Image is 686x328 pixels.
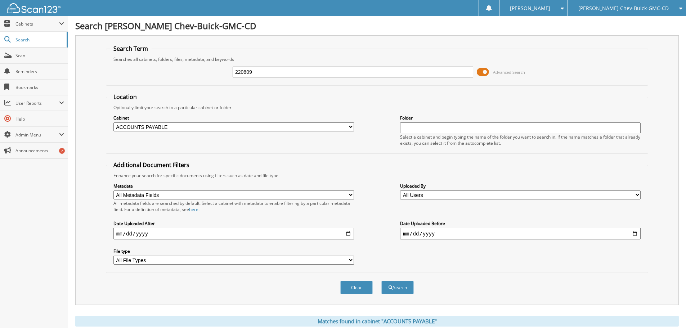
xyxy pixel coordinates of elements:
[110,56,644,62] div: Searches all cabinets, folders, files, metadata, and keywords
[113,248,354,254] label: File type
[15,84,64,90] span: Bookmarks
[113,200,354,212] div: All metadata fields are searched by default. Select a cabinet with metadata to enable filtering b...
[110,93,140,101] legend: Location
[15,68,64,75] span: Reminders
[15,53,64,59] span: Scan
[15,100,59,106] span: User Reports
[113,183,354,189] label: Metadata
[15,37,63,43] span: Search
[110,45,152,53] legend: Search Term
[113,228,354,239] input: start
[15,148,64,154] span: Announcements
[110,161,193,169] legend: Additional Document Filters
[578,6,669,10] span: [PERSON_NAME] Chev-Buick-GMC-CD
[340,281,373,294] button: Clear
[15,132,59,138] span: Admin Menu
[59,148,65,154] div: 2
[189,206,198,212] a: here
[7,3,61,13] img: scan123-logo-white.svg
[15,116,64,122] span: Help
[400,115,641,121] label: Folder
[400,134,641,146] div: Select a cabinet and begin typing the name of the folder you want to search in. If the name match...
[113,115,354,121] label: Cabinet
[15,21,59,27] span: Cabinets
[510,6,550,10] span: [PERSON_NAME]
[113,220,354,226] label: Date Uploaded After
[400,183,641,189] label: Uploaded By
[110,104,644,111] div: Optionally limit your search to a particular cabinet or folder
[75,20,679,32] h1: Search [PERSON_NAME] Chev-Buick-GMC-CD
[110,172,644,179] div: Enhance your search for specific documents using filters such as date and file type.
[75,316,679,327] div: Matches found in cabinet "ACCOUNTS PAYABLE"
[381,281,414,294] button: Search
[400,220,641,226] label: Date Uploaded Before
[493,69,525,75] span: Advanced Search
[400,228,641,239] input: end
